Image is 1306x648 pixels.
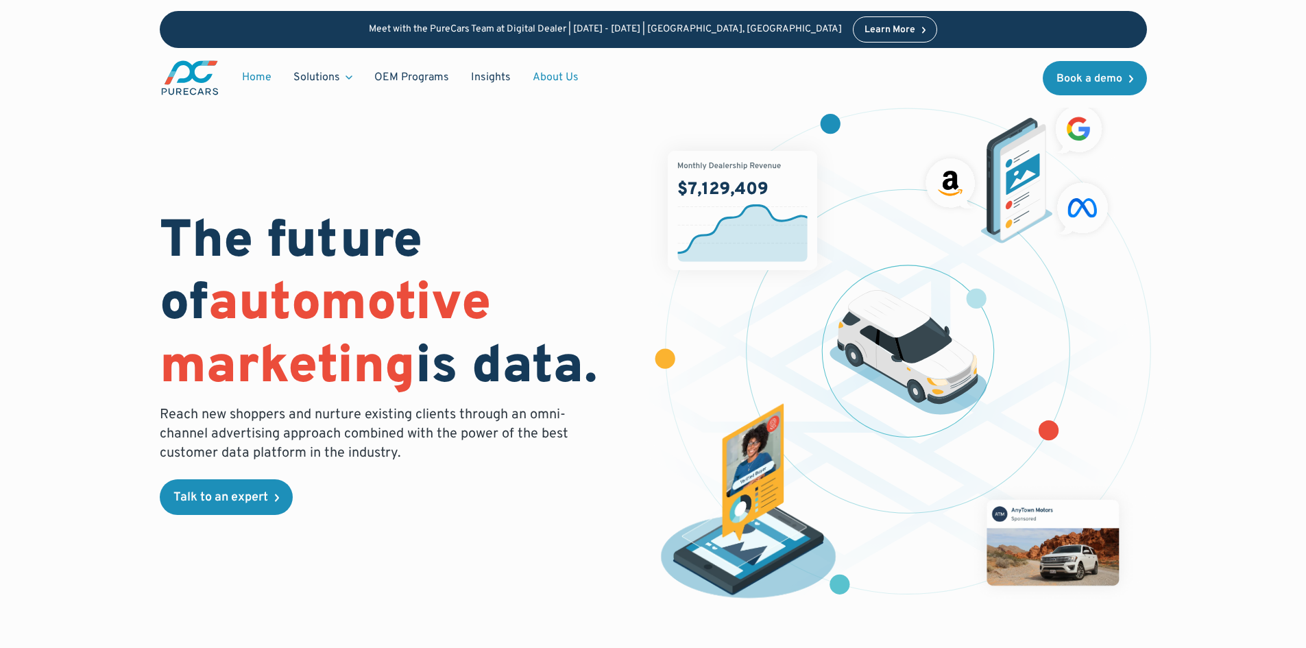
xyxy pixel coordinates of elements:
[160,59,220,97] a: main
[1043,61,1147,95] a: Book a demo
[173,492,268,504] div: Talk to an expert
[282,64,363,91] div: Solutions
[369,24,842,36] p: Meet with the PureCars Team at Digital Dealer | [DATE] - [DATE] | [GEOGRAPHIC_DATA], [GEOGRAPHIC_...
[160,212,637,400] h1: The future of is data.
[1056,73,1122,84] div: Book a demo
[830,290,987,415] img: illustration of a vehicle
[293,70,340,85] div: Solutions
[160,59,220,97] img: purecars logo
[864,25,915,35] div: Learn More
[968,481,1137,603] img: mockup of facebook post
[460,64,522,91] a: Insights
[363,64,460,91] a: OEM Programs
[160,405,577,463] p: Reach new shoppers and nurture existing clients through an omni-channel advertising approach comb...
[160,479,293,515] a: Talk to an expert
[231,64,282,91] a: Home
[647,403,848,604] img: persona of a buyer
[668,151,817,270] img: chart showing monthly dealership revenue of $7m
[853,16,938,43] a: Learn More
[919,99,1116,243] img: ads on social media and advertising partners
[160,272,491,400] span: automotive marketing
[522,64,590,91] a: About Us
